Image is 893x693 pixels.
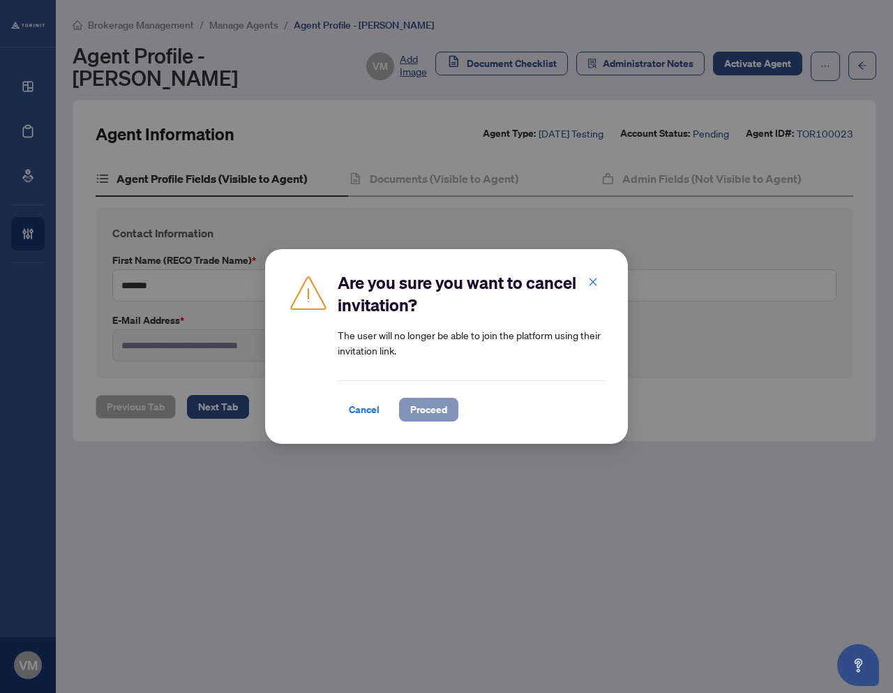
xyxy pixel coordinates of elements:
span: close [588,277,598,287]
h2: Are you sure you want to cancel invitation? [338,271,606,316]
span: Proceed [410,398,447,421]
img: Caution Icon [287,271,329,313]
article: The user will no longer be able to join the platform using their invitation link. [338,327,606,358]
button: Cancel [338,398,391,422]
button: Proceed [399,398,458,422]
span: Cancel [349,398,380,421]
button: Open asap [837,644,879,686]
